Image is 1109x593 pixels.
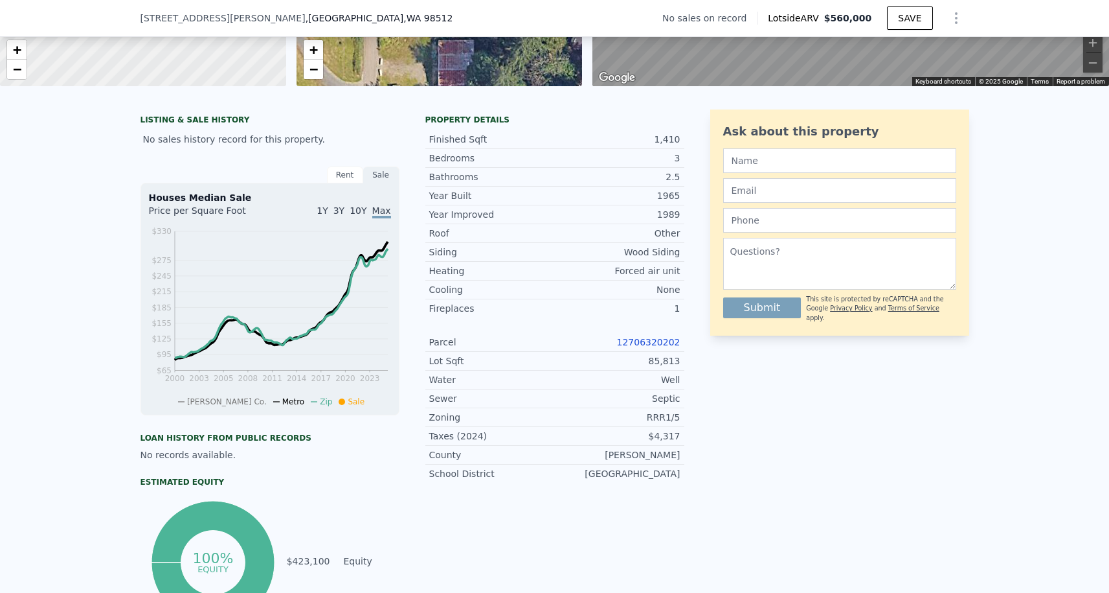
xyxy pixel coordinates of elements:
[13,61,21,77] span: −
[151,303,172,312] tspan: $185
[429,467,555,480] div: School District
[429,430,555,443] div: Taxes (2024)
[555,467,680,480] div: [GEOGRAPHIC_DATA]
[915,77,971,86] button: Keyboard shortcuts
[555,189,680,202] div: 1965
[723,208,956,233] input: Phone
[830,305,872,312] a: Privacy Policy
[429,246,555,259] div: Siding
[429,392,555,405] div: Sewer
[429,152,555,165] div: Bedrooms
[943,5,969,31] button: Show Options
[662,12,757,25] div: No sales on record
[617,337,680,347] a: 12706320202
[304,40,323,60] a: Zoom in
[151,227,172,236] tspan: $330
[164,374,185,383] tspan: 2000
[140,128,399,151] div: No sales history record for this property.
[888,305,939,312] a: Terms of Service
[262,374,282,383] tspan: 2011
[140,477,399,487] div: Estimated Equity
[555,302,680,315] div: 1
[238,374,258,383] tspan: 2008
[140,12,306,25] span: [STREET_ADDRESS][PERSON_NAME]
[429,208,555,221] div: Year Improved
[555,246,680,259] div: Wood Siding
[429,133,555,146] div: Finished Sqft
[187,397,267,406] span: [PERSON_NAME] Co.
[429,170,555,183] div: Bathrooms
[13,41,21,58] span: +
[140,433,399,443] div: Loan history from public records
[359,374,379,383] tspan: 2023
[429,448,555,461] div: County
[555,373,680,386] div: Well
[429,411,555,424] div: Zoning
[768,12,823,25] span: Lotside ARV
[304,60,323,79] a: Zoom out
[309,61,317,77] span: −
[596,69,638,86] img: Google
[282,397,304,406] span: Metro
[824,13,872,23] span: $560,000
[7,40,27,60] a: Zoom in
[149,191,391,204] div: Houses Median Sale
[555,430,680,443] div: $4,317
[555,208,680,221] div: 1989
[723,122,956,141] div: Ask about this property
[363,167,399,183] div: Sale
[555,152,680,165] div: 3
[335,374,355,383] tspan: 2020
[197,564,229,574] tspan: equity
[157,350,172,359] tspan: $95
[429,283,555,296] div: Cooling
[806,295,956,323] div: This site is protected by reCAPTCHA and the Google and apply.
[887,6,932,30] button: SAVE
[333,205,344,216] span: 3Y
[723,148,956,173] input: Name
[140,115,399,128] div: LISTING & SALE HISTORY
[555,283,680,296] div: None
[306,12,453,25] span: , [GEOGRAPHIC_DATA]
[327,167,363,183] div: Rent
[189,374,209,383] tspan: 2003
[157,366,172,375] tspan: $65
[555,170,680,183] div: 2.5
[555,411,680,424] div: RRR1/5
[555,227,680,240] div: Other
[372,205,391,218] span: Max
[309,41,317,58] span: +
[429,336,555,349] div: Parcel
[979,78,1023,85] span: © 2025 Google
[1031,78,1049,85] a: Terms (opens in new tab)
[317,205,328,216] span: 1Y
[425,115,684,125] div: Property details
[723,297,801,318] button: Submit
[7,60,27,79] a: Zoom out
[429,373,555,386] div: Water
[1057,78,1105,85] a: Report a problem
[311,374,331,383] tspan: 2017
[213,374,233,383] tspan: 2005
[1083,33,1103,52] button: Zoom in
[429,189,555,202] div: Year Built
[151,334,172,343] tspan: $125
[348,397,364,406] span: Sale
[286,554,331,568] td: $423,100
[596,69,638,86] a: Open this area in Google Maps (opens a new window)
[350,205,366,216] span: 10Y
[140,448,399,461] div: No records available.
[1083,53,1103,73] button: Zoom out
[151,256,172,265] tspan: $275
[429,227,555,240] div: Roof
[429,302,555,315] div: Fireplaces
[429,355,555,367] div: Lot Sqft
[429,264,555,277] div: Heating
[320,397,332,406] span: Zip
[149,204,270,225] div: Price per Square Foot
[555,355,680,367] div: 85,813
[555,448,680,461] div: [PERSON_NAME]
[341,554,399,568] td: Equity
[555,264,680,277] div: Forced air unit
[555,392,680,405] div: Septic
